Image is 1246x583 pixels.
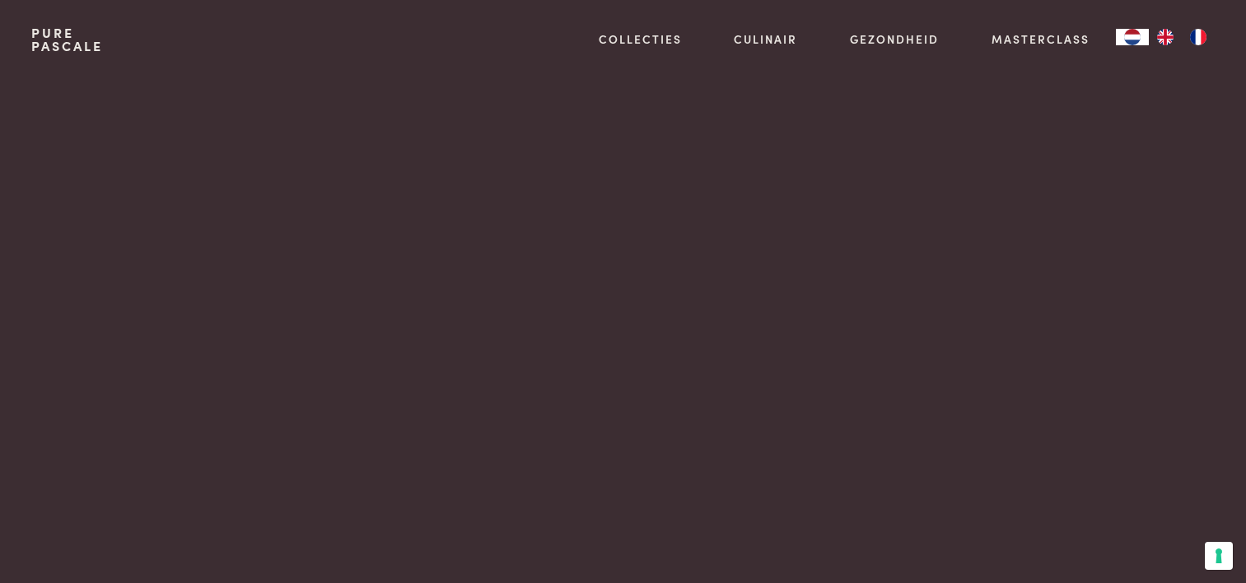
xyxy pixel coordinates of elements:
a: Collecties [599,30,682,48]
a: EN [1149,29,1182,45]
button: Uw voorkeuren voor toestemming voor trackingtechnologieën [1205,542,1233,570]
ul: Language list [1149,29,1215,45]
a: Culinair [734,30,797,48]
aside: Language selected: Nederlands [1116,29,1215,45]
a: NL [1116,29,1149,45]
a: PurePascale [31,26,103,53]
a: Gezondheid [850,30,939,48]
a: FR [1182,29,1215,45]
a: Masterclass [992,30,1090,48]
div: Language [1116,29,1149,45]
